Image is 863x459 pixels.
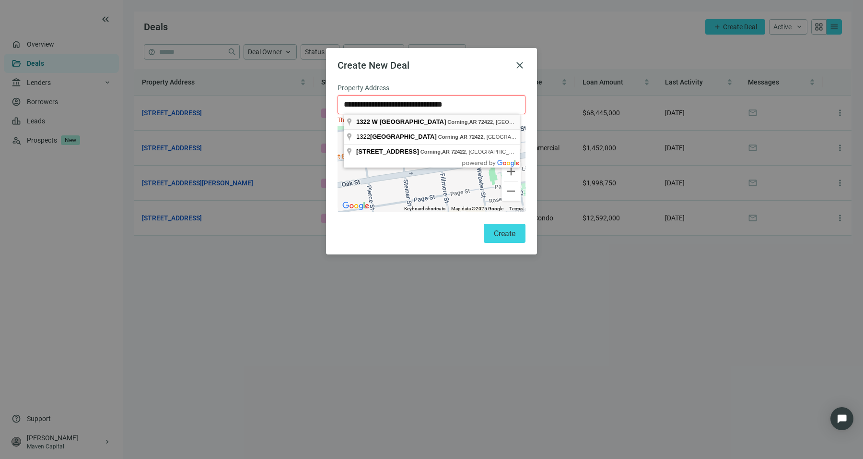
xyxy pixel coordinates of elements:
span: Property Address [338,83,389,93]
span: 72422 [469,134,484,140]
button: Keyboard shortcuts [404,205,445,212]
span: [STREET_ADDRESS] [356,148,419,155]
div: Open Intercom Messenger [830,407,853,430]
a: Terms (opens in new tab) [509,206,523,211]
span: AR [442,149,450,155]
span: AR [469,119,477,125]
span: Map data ©2025 Google [451,206,503,211]
span: Corning [438,134,458,140]
span: Create New Deal [338,60,409,71]
span: [GEOGRAPHIC_DATA] [370,133,437,140]
span: Create [494,229,515,238]
span: 72422 [451,149,466,155]
a: Open this area in Google Maps (opens a new window) [340,200,372,212]
span: 1322 [356,133,438,140]
span: AR [460,134,467,140]
span: 1322 [356,118,370,125]
button: Create [484,224,525,243]
span: Corning [420,149,441,155]
span: , , [GEOGRAPHIC_DATA] [438,134,541,140]
span: , , [GEOGRAPHIC_DATA] [447,119,550,125]
button: Zoom in [501,162,521,181]
span: Corning [447,119,467,125]
img: Google [340,200,372,212]
span: This field is required [338,117,389,123]
span: W [GEOGRAPHIC_DATA] [372,118,446,125]
button: Zoom out [501,181,521,201]
button: close [514,60,525,71]
span: 72422 [478,119,493,125]
span: , , [GEOGRAPHIC_DATA] [420,149,524,155]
